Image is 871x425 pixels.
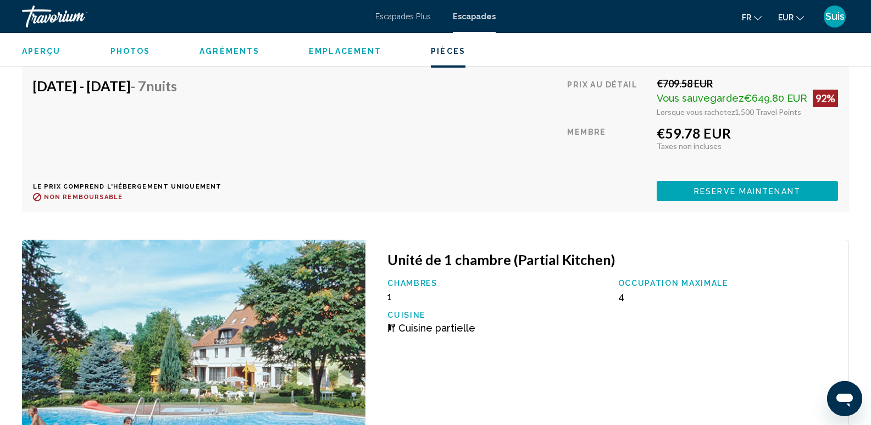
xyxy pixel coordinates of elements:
[131,78,177,94] span: - 7
[618,279,837,288] p: Occupation maximale
[387,311,607,319] p: Cuisine
[778,9,804,25] button: Changer de devise
[375,12,431,21] a: Escapades Plus
[110,47,151,56] span: Photos
[657,141,722,151] span: Taxes non incluses
[453,12,496,21] a: Escapades
[694,187,801,196] span: Reserve maintenant
[309,47,381,56] span: Emplacement
[813,90,838,107] div: 92%
[567,125,648,173] div: Membre
[567,78,648,117] div: Prix au détail
[146,78,177,94] span: nuits
[33,183,221,190] p: Le prix comprend l'hébergement uniquement
[387,279,607,288] p: Chambres
[431,47,465,56] span: Pièces
[22,5,364,27] a: Travorium
[657,181,838,201] button: Reserve maintenant
[657,92,744,104] span: Vous sauvegardez
[657,107,735,117] span: Lorsque vous rachetez
[778,13,794,22] font: EUR
[199,47,259,56] span: Agréments
[199,46,259,56] button: Agréments
[657,78,838,90] div: €709.58 EUR
[387,251,837,268] h3: Unité de 1 chambre (Partial Kitchen)
[827,381,862,416] iframe: Bouton de lancement de la fenêtre de messagerie
[657,125,838,141] div: €59.78 EUR
[44,194,123,201] span: Non remboursable
[387,291,392,302] span: 1
[22,47,61,56] span: Aperçu
[618,291,624,302] span: 4
[825,10,845,22] font: Suis
[110,46,151,56] button: Photos
[744,92,807,104] span: €649.80 EUR
[431,46,465,56] button: Pièces
[398,322,475,334] span: Cuisine partielle
[33,78,213,94] h4: [DATE] - [DATE]
[742,13,751,22] font: fr
[742,9,762,25] button: Changer de langue
[22,46,61,56] button: Aperçu
[735,107,801,117] span: 1,500 Travel Points
[309,46,381,56] button: Emplacement
[820,5,849,28] button: Menu utilisateur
